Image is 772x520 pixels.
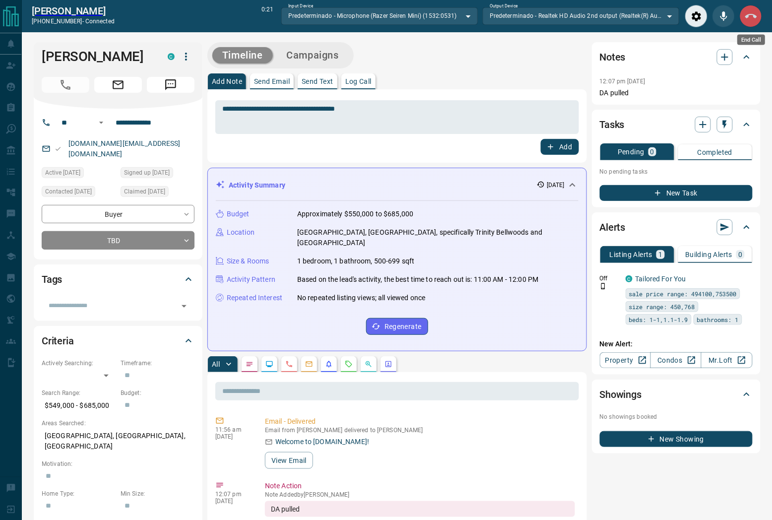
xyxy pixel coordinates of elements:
[385,360,392,368] svg: Agent Actions
[541,139,579,155] button: Add
[42,329,194,353] div: Criteria
[600,164,753,179] p: No pending tasks
[42,271,62,287] h2: Tags
[42,77,89,93] span: Call
[600,117,625,132] h2: Tasks
[42,186,116,200] div: Sat Oct 11 2025
[121,167,194,181] div: Sat Oct 11 2025
[697,315,739,325] span: bathrooms: 1
[600,274,620,283] p: Off
[42,489,116,498] p: Home Type:
[738,251,742,258] p: 0
[302,78,333,85] p: Send Text
[483,7,679,24] div: Predeterminado - Realtek HD Audio 2nd output (Realtek(R) Audio)
[42,231,194,250] div: TBD
[297,293,426,303] p: No repeated listing views; all viewed once
[95,117,107,129] button: Open
[600,383,753,406] div: Showings
[737,35,765,45] div: End Call
[261,5,273,27] p: 0:21
[629,289,737,299] span: sale price range: 494100,753500
[42,49,153,65] h1: [PERSON_NAME]
[740,5,762,27] div: End Call
[288,3,314,9] label: Input Device
[121,489,194,498] p: Min Size:
[698,149,733,156] p: Completed
[227,256,269,266] p: Size & Rooms
[305,360,313,368] svg: Emails
[265,452,313,469] button: View Email
[636,275,686,283] a: Tailored For You
[618,148,644,155] p: Pending
[42,389,116,397] p: Search Range:
[212,78,242,85] p: Add Note
[177,299,191,313] button: Open
[600,412,753,421] p: No showings booked
[42,359,116,368] p: Actively Searching:
[42,167,116,181] div: Sat Oct 11 2025
[45,168,80,178] span: Active [DATE]
[147,77,194,93] span: Message
[246,360,254,368] svg: Notes
[626,275,633,282] div: condos.ca
[685,5,708,27] div: Audio Settings
[85,18,115,25] span: connected
[94,77,142,93] span: Email
[285,360,293,368] svg: Calls
[124,168,170,178] span: Signed up [DATE]
[42,205,194,223] div: Buyer
[297,256,415,266] p: 1 bedroom, 1 bathroom, 500-699 sqft
[658,251,662,258] p: 1
[32,17,115,26] p: [PHONE_NUMBER] -
[600,78,645,85] p: 12:07 pm [DATE]
[600,113,753,136] div: Tasks
[600,387,642,402] h2: Showings
[366,318,428,335] button: Regenerate
[277,47,349,64] button: Campaigns
[600,185,753,201] button: New Task
[215,433,250,440] p: [DATE]
[650,148,654,155] p: 0
[124,187,165,196] span: Claimed [DATE]
[490,3,518,9] label: Output Device
[600,431,753,447] button: New Showing
[297,227,579,248] p: [GEOGRAPHIC_DATA], [GEOGRAPHIC_DATA], specifically Trinity Bellwoods and [GEOGRAPHIC_DATA]
[265,501,575,517] div: DA pulled
[600,49,626,65] h2: Notes
[168,53,175,60] div: condos.ca
[229,180,285,191] p: Activity Summary
[275,437,369,447] p: Welcome to [DOMAIN_NAME]!
[121,186,194,200] div: Sat Oct 11 2025
[325,360,333,368] svg: Listing Alerts
[32,5,115,17] a: [PERSON_NAME]
[55,145,62,152] svg: Email Valid
[281,7,478,24] div: Predeterminado - Microphone (Razer Seiren Mini) (1532:0531)
[600,215,753,239] div: Alerts
[650,352,702,368] a: Condos
[265,481,575,491] p: Note Action
[212,47,273,64] button: Timeline
[42,459,194,468] p: Motivation:
[215,498,250,505] p: [DATE]
[212,361,220,368] p: All
[42,428,194,455] p: [GEOGRAPHIC_DATA], [GEOGRAPHIC_DATA], [GEOGRAPHIC_DATA]
[68,139,181,158] a: [DOMAIN_NAME][EMAIL_ADDRESS][DOMAIN_NAME]
[265,427,575,434] p: Email from [PERSON_NAME] delivered to [PERSON_NAME]
[42,397,116,414] p: $549,000 - $685,000
[600,45,753,69] div: Notes
[600,352,651,368] a: Property
[297,209,413,219] p: Approximately $550,000 to $685,000
[265,360,273,368] svg: Lead Browsing Activity
[265,491,575,498] p: Note Added by [PERSON_NAME]
[227,209,250,219] p: Budget
[215,491,250,498] p: 12:07 pm
[610,251,653,258] p: Listing Alerts
[547,181,565,190] p: [DATE]
[215,426,250,433] p: 11:56 am
[629,315,688,325] span: beds: 1-1,1.1-1.9
[227,274,275,285] p: Activity Pattern
[254,78,290,85] p: Send Email
[42,333,74,349] h2: Criteria
[685,251,732,258] p: Building Alerts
